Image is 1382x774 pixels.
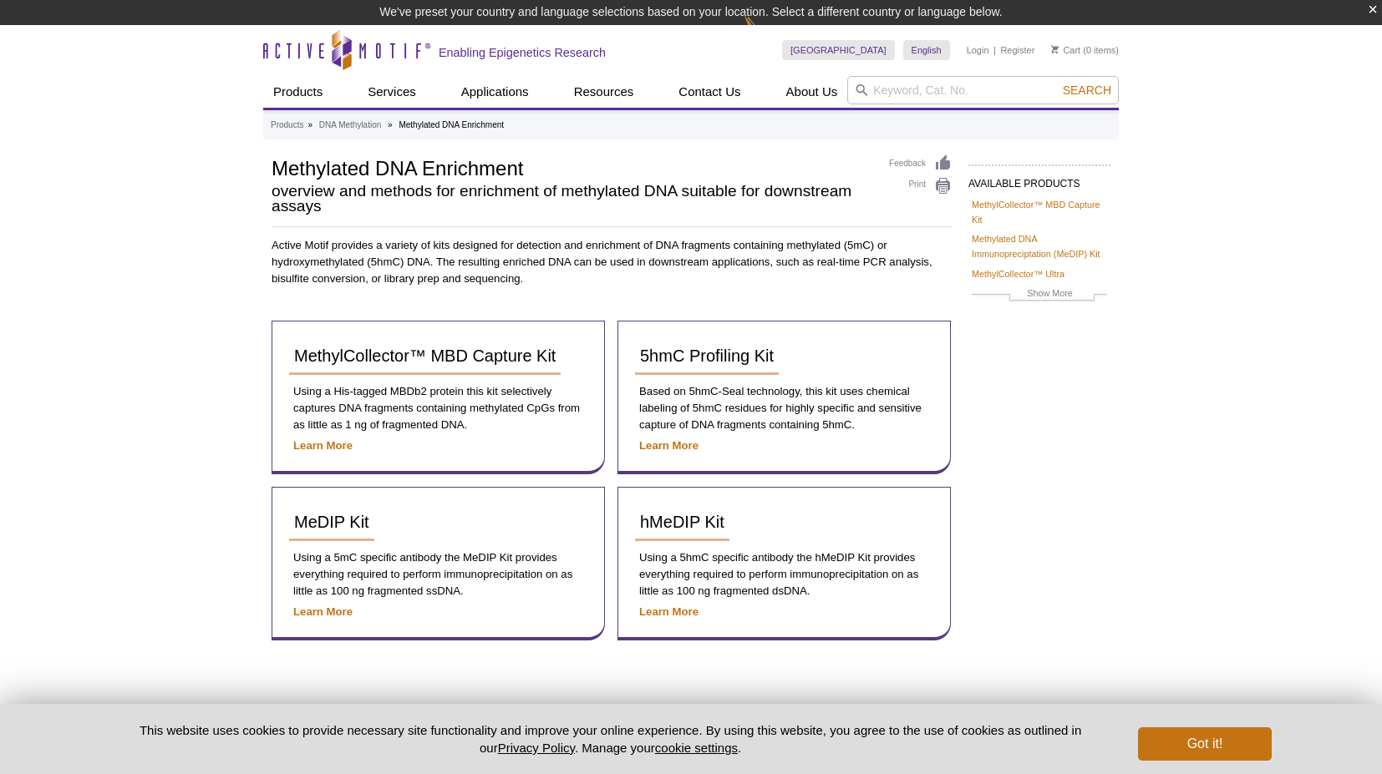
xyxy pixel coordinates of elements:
[972,231,1107,261] a: Methylated DNA Immunopreciptation (MeDIP) Kit
[307,120,312,129] li: »
[1051,40,1119,60] li: (0 items)
[639,439,699,452] a: Learn More
[967,44,989,56] a: Login
[294,347,556,365] span: MethylCollector™ MBD Capture Kit
[972,197,1107,227] a: MethylCollector™ MBD Capture Kit
[635,504,729,541] a: hMeDIP Kit
[782,40,895,60] a: [GEOGRAPHIC_DATA]
[272,154,872,180] h1: Methylated DNA Enrichment
[289,338,561,375] a: MethylCollector™ MBD Capture Kit
[289,383,587,433] p: Using a His-tagged MBDb2 protein this kit selectively captures DNA fragments containing methylate...
[668,76,750,108] a: Contact Us
[1138,727,1272,761] button: Got it!
[451,76,539,108] a: Applications
[640,347,774,365] span: 5hmC Profiling Kit
[289,549,587,599] p: Using a 5mC specific antibody the MeDIP Kit provides everything required to perform immunoprecipi...
[968,164,1110,195] h2: AVAILABLE PRODUCTS
[399,120,504,129] li: Methylated DNA Enrichment
[358,76,426,108] a: Services
[388,120,393,129] li: »
[655,741,738,755] button: cookie settings
[1058,83,1116,98] button: Search
[640,513,724,531] span: hMeDIP Kit
[972,286,1107,305] a: Show More
[1000,44,1034,56] a: Register
[1051,44,1080,56] a: Cart
[889,154,952,173] a: Feedback
[635,338,779,375] a: 5hmC Profiling Kit
[776,76,848,108] a: About Us
[293,439,353,452] a: Learn More
[564,76,644,108] a: Resources
[635,383,933,433] p: Based on 5hmC-Seal technology, this kit uses chemical labeling of 5hmC residues for highly specif...
[498,741,575,755] a: Privacy Policy
[110,721,1110,756] p: This website uses cookies to provide necessary site functionality and improve your online experie...
[972,266,1064,281] a: MethylCollector™ Ultra
[263,76,333,108] a: Products
[293,605,353,618] a: Learn More
[439,45,606,60] h2: Enabling Epigenetics Research
[847,76,1119,104] input: Keyword, Cat. No.
[993,40,996,60] li: |
[289,504,374,541] a: MeDIP Kit
[635,549,933,599] p: Using a 5hmC specific antibody the hMeDIP Kit provides everything required to perform immunopreci...
[271,118,303,133] a: Products
[744,13,788,52] img: Change Here
[1051,45,1059,53] img: Your Cart
[889,177,952,195] a: Print
[319,118,381,133] a: DNA Methylation
[903,40,950,60] a: English
[294,513,369,531] span: MeDIP Kit
[272,184,872,214] h2: overview and methods for enrichment of methylated DNA suitable for downstream assays
[639,605,699,618] a: Learn More
[272,237,952,287] p: Active Motif provides a variety of kits designed for detection and enrichment of DNA fragments co...
[1063,83,1111,97] span: Search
